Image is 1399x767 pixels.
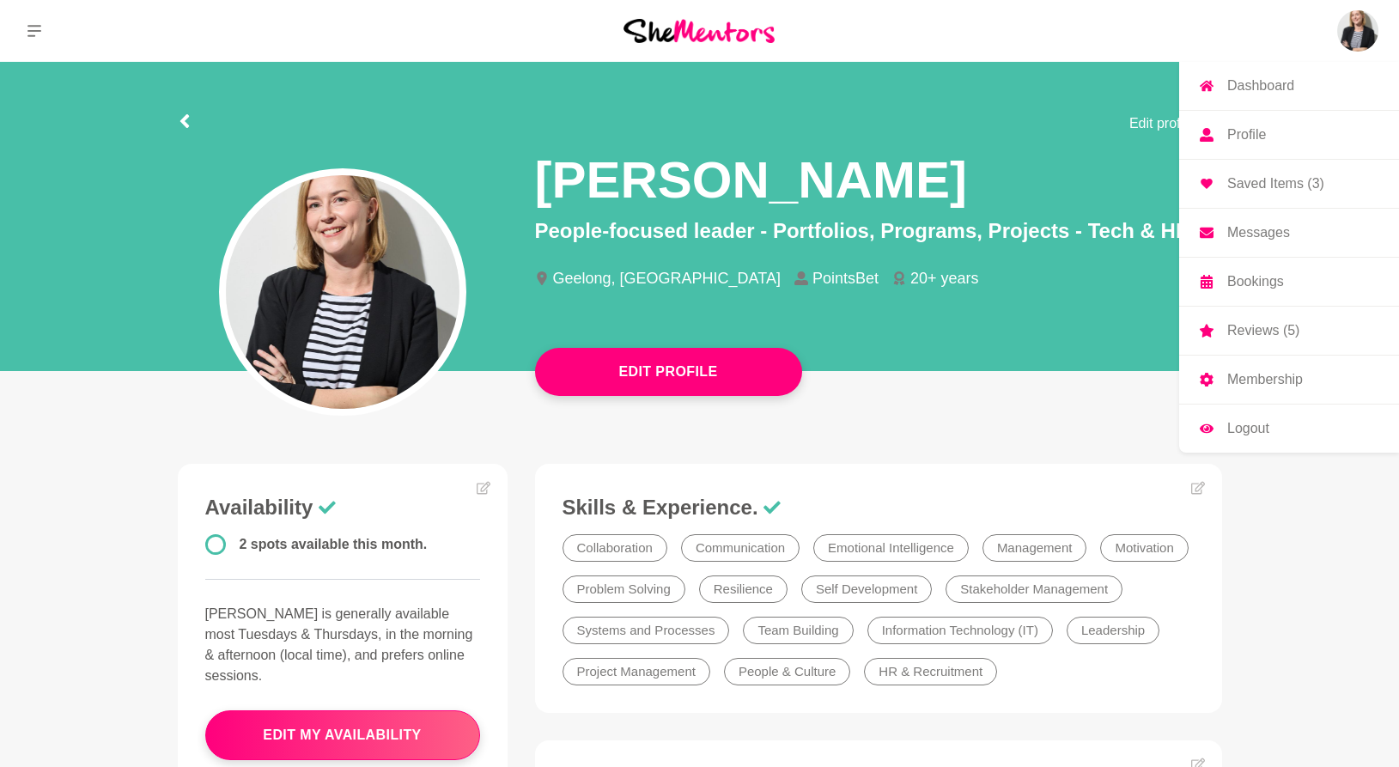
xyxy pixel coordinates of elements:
[1227,324,1299,338] p: Reviews (5)
[1179,62,1399,110] a: Dashboard
[535,216,1222,247] p: People-focused leader - Portfolios, Programs, Projects - Tech & HR
[205,710,480,760] button: edit my availability
[1129,113,1195,134] span: Edit profile
[205,495,480,520] h3: Availability
[563,495,1195,520] h3: Skills & Experience.
[1227,275,1284,289] p: Bookings
[794,271,892,286] li: PointsBet
[205,604,480,686] p: [PERSON_NAME] is generally available most Tuesdays & Thursdays, in the morning & afternoon (local...
[1179,111,1399,159] a: Profile
[1227,226,1290,240] p: Messages
[892,271,993,286] li: 20+ years
[1227,422,1269,435] p: Logout
[1227,177,1324,191] p: Saved Items (3)
[535,348,802,396] button: Edit Profile
[1179,160,1399,208] a: Saved Items (3)
[240,537,428,551] span: 2 spots available this month.
[623,19,775,42] img: She Mentors Logo
[1227,128,1266,142] p: Profile
[1179,307,1399,355] a: Reviews (5)
[1227,373,1303,387] p: Membership
[1337,10,1378,52] a: Jodie CoomerDashboardProfileSaved Items (3)MessagesBookingsReviews (5)MembershipLogout
[1179,209,1399,257] a: Messages
[1227,79,1294,93] p: Dashboard
[1179,258,1399,306] a: Bookings
[535,271,794,286] li: Geelong, [GEOGRAPHIC_DATA]
[1337,10,1378,52] img: Jodie Coomer
[535,148,967,212] h1: [PERSON_NAME]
